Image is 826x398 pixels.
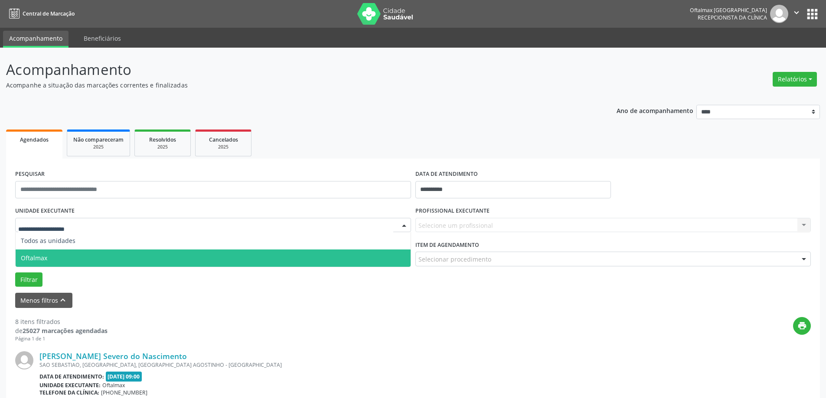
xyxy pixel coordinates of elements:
[15,168,45,181] label: PESQUISAR
[101,389,147,396] span: [PHONE_NUMBER]
[415,168,478,181] label: DATA DE ATENDIMENTO
[202,144,245,150] div: 2025
[15,293,72,308] button: Menos filtroskeyboard_arrow_up
[15,272,42,287] button: Filtrar
[21,236,75,245] span: Todos as unidades
[690,6,767,14] div: Oftalmax [GEOGRAPHIC_DATA]
[39,351,187,361] a: [PERSON_NAME] Severo do Nascimento
[3,31,69,48] a: Acompanhamento
[39,361,681,369] div: SAO SEBASTIAO, [GEOGRAPHIC_DATA], [GEOGRAPHIC_DATA] AGOSTINHO - [GEOGRAPHIC_DATA]
[39,382,101,389] b: Unidade executante:
[15,351,33,369] img: img
[141,144,184,150] div: 2025
[73,136,124,143] span: Não compareceram
[773,72,817,87] button: Relatórios
[102,382,125,389] span: Oftalmax
[6,59,576,81] p: Acompanhamento
[58,295,68,305] i: keyboard_arrow_up
[6,6,75,21] a: Central de Marcação
[15,317,108,326] div: 8 itens filtrados
[15,335,108,343] div: Página 1 de 1
[415,204,490,218] label: PROFISSIONAL EXECUTANTE
[793,317,811,335] button: print
[73,144,124,150] div: 2025
[15,326,108,335] div: de
[39,389,99,396] b: Telefone da clínica:
[21,254,47,262] span: Oftalmax
[78,31,127,46] a: Beneficiários
[20,136,49,143] span: Agendados
[415,238,479,252] label: Item de agendamento
[418,255,491,264] span: Selecionar procedimento
[149,136,176,143] span: Resolvidos
[23,10,75,17] span: Central de Marcação
[106,372,142,382] span: [DATE] 09:00
[797,321,807,330] i: print
[617,105,693,116] p: Ano de acompanhamento
[23,327,108,335] strong: 25027 marcações agendadas
[805,6,820,22] button: apps
[698,14,767,21] span: Recepcionista da clínica
[39,373,104,380] b: Data de atendimento:
[770,5,788,23] img: img
[788,5,805,23] button: 
[209,136,238,143] span: Cancelados
[15,204,75,218] label: UNIDADE EXECUTANTE
[792,8,801,17] i: 
[6,81,576,90] p: Acompanhe a situação das marcações correntes e finalizadas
